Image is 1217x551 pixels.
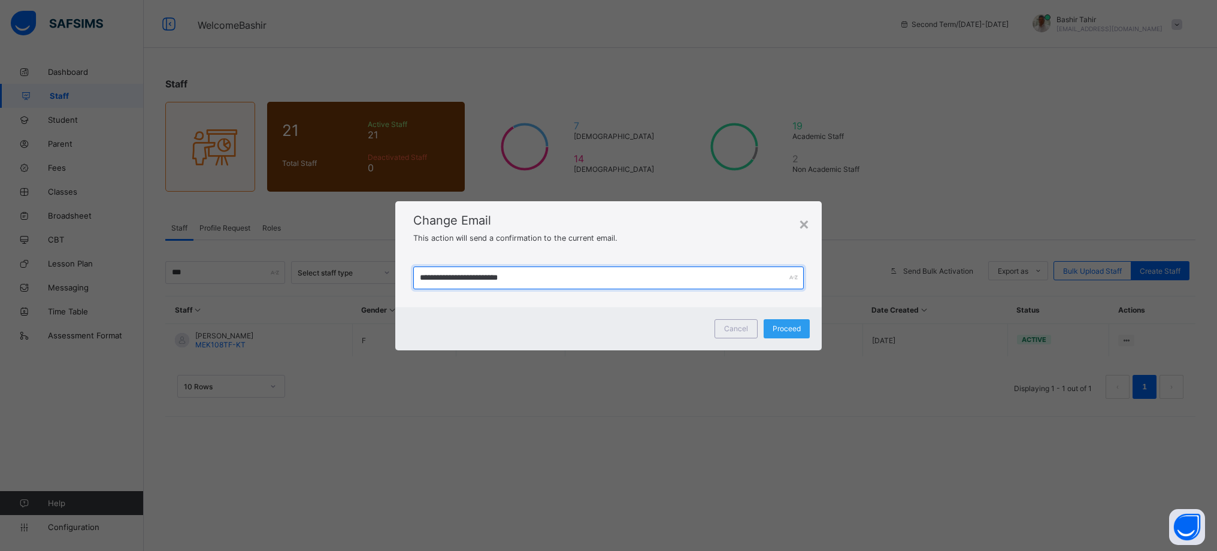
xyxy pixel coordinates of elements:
[1169,509,1205,545] button: Open asap
[724,324,748,333] span: Cancel
[413,213,803,228] span: Change Email
[798,213,810,234] div: ×
[413,234,617,243] span: This action will send a confirmation to the current email.
[773,324,801,333] span: Proceed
